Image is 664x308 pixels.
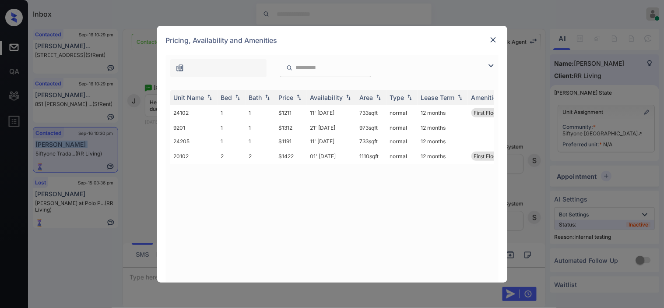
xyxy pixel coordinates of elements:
[218,105,246,121] td: 1
[286,64,293,72] img: icon-zuma
[360,94,373,101] div: Area
[233,94,242,100] img: sorting
[418,135,468,148] td: 12 months
[344,94,353,100] img: sorting
[471,94,501,101] div: Amenities
[307,135,356,148] td: 11' [DATE]
[489,35,498,44] img: close
[486,60,496,71] img: icon-zuma
[218,135,246,148] td: 1
[390,94,404,101] div: Type
[279,94,294,101] div: Price
[275,135,307,148] td: $1191
[218,121,246,135] td: 1
[170,135,218,148] td: 24205
[174,94,204,101] div: Unit Name
[157,26,507,55] div: Pricing, Availability and Amenities
[356,121,386,135] td: 973 sqft
[386,121,418,135] td: normal
[275,105,307,121] td: $1211
[263,94,272,100] img: sorting
[295,94,303,100] img: sorting
[418,105,468,121] td: 12 months
[221,94,232,101] div: Bed
[246,135,275,148] td: 1
[456,94,464,100] img: sorting
[421,94,455,101] div: Lease Term
[249,94,262,101] div: Bath
[356,105,386,121] td: 733 sqft
[474,110,499,116] span: First Floor
[418,121,468,135] td: 12 months
[176,64,184,72] img: icon-zuma
[474,153,499,159] span: First Floor
[170,105,218,121] td: 24102
[307,105,356,121] td: 11' [DATE]
[356,135,386,148] td: 733 sqft
[418,148,468,164] td: 12 months
[170,121,218,135] td: 9201
[356,148,386,164] td: 1110 sqft
[307,121,356,135] td: 21' [DATE]
[386,105,418,121] td: normal
[246,105,275,121] td: 1
[205,94,214,100] img: sorting
[275,121,307,135] td: $1312
[170,148,218,164] td: 20102
[218,148,246,164] td: 2
[386,135,418,148] td: normal
[386,148,418,164] td: normal
[246,148,275,164] td: 2
[275,148,307,164] td: $1422
[307,148,356,164] td: 01' [DATE]
[405,94,414,100] img: sorting
[374,94,383,100] img: sorting
[246,121,275,135] td: 1
[310,94,343,101] div: Availability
